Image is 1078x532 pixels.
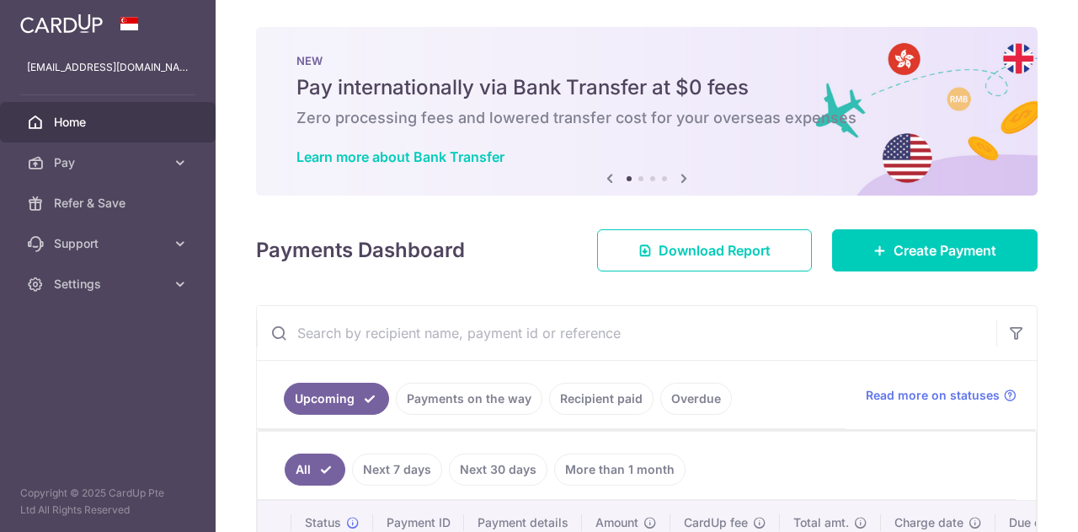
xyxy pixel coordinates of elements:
[660,383,732,415] a: Overdue
[54,235,165,252] span: Support
[1009,514,1059,531] span: Due date
[256,235,465,266] h4: Payments Dashboard
[296,54,997,67] p: NEW
[832,229,1038,271] a: Create Payment
[256,27,1038,196] img: Bank transfer banner
[296,148,504,165] a: Learn more about Bank Transfer
[54,154,165,171] span: Pay
[27,59,189,76] p: [EMAIL_ADDRESS][DOMAIN_NAME]
[352,454,442,486] a: Next 7 days
[894,240,996,261] span: Create Payment
[597,229,812,271] a: Download Report
[396,383,542,415] a: Payments on the way
[549,383,654,415] a: Recipient paid
[305,514,341,531] span: Status
[866,387,1000,404] span: Read more on statuses
[894,514,963,531] span: Charge date
[866,387,1017,404] a: Read more on statuses
[296,108,997,128] h6: Zero processing fees and lowered transfer cost for your overseas expenses
[54,276,165,293] span: Settings
[684,514,748,531] span: CardUp fee
[20,13,103,34] img: CardUp
[554,454,686,486] a: More than 1 month
[257,306,996,360] input: Search by recipient name, payment id or reference
[793,514,849,531] span: Total amt.
[449,454,547,486] a: Next 30 days
[54,195,165,212] span: Refer & Save
[54,114,165,131] span: Home
[285,454,345,486] a: All
[296,74,997,101] h5: Pay internationally via Bank Transfer at $0 fees
[595,514,638,531] span: Amount
[284,383,389,415] a: Upcoming
[659,240,771,261] span: Download Report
